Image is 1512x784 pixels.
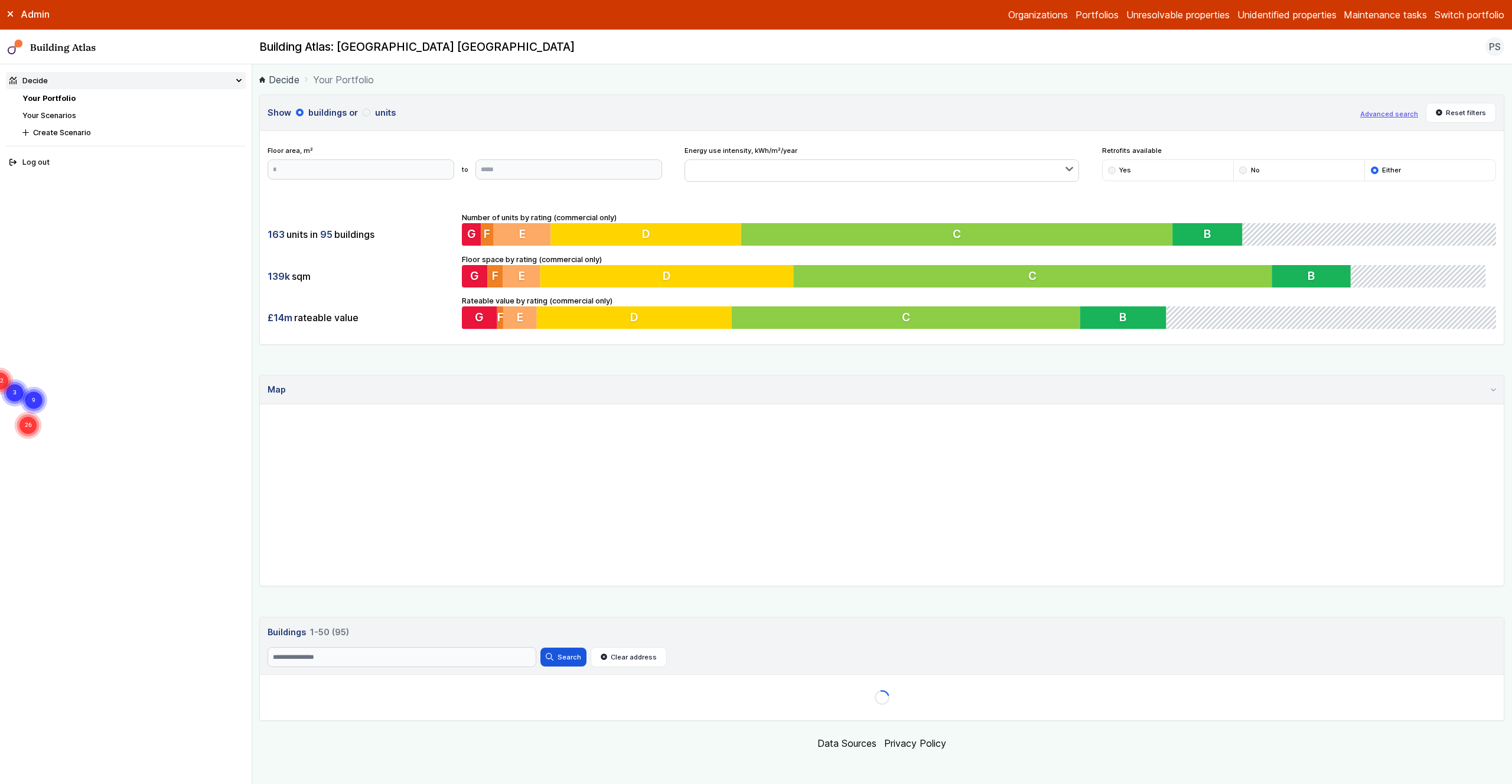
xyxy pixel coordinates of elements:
span: E [517,311,523,325]
a: Your Portfolio [22,94,76,103]
button: E [494,223,551,246]
button: C [741,223,1173,246]
form: to [268,159,662,179]
span: PS [1489,40,1501,54]
button: PS [1485,37,1504,56]
div: units in buildings [268,223,454,246]
button: G [462,265,488,288]
a: Organizations [1008,8,1068,22]
div: Energy use intensity, kWh/m²/year [685,146,1079,182]
button: C [732,306,1080,329]
button: B [1080,306,1166,329]
span: B [1317,269,1324,283]
div: rateable value [268,306,454,329]
div: Rateable value by rating (commercial only) [462,295,1496,329]
button: Log out [6,154,246,171]
span: B [1204,227,1211,241]
span: E [519,227,526,241]
button: F [481,223,493,246]
span: C [953,227,961,241]
div: Floor area, m² [268,146,662,179]
span: G [467,227,476,241]
button: D [537,306,732,329]
a: Unresolvable properties [1126,8,1230,22]
button: F [497,306,503,329]
span: 139k [268,270,290,283]
span: D [630,311,638,325]
button: Clear address [591,647,667,667]
summary: Map [260,375,1504,404]
button: Switch portfolio [1435,8,1504,22]
span: G [475,311,484,325]
span: G [470,269,479,283]
span: Retrofits available [1102,146,1497,155]
summary: Decide [6,72,246,89]
span: D [642,227,650,241]
span: C [1034,269,1042,283]
h2: Building Atlas: [GEOGRAPHIC_DATA] [GEOGRAPHIC_DATA] [259,40,575,55]
img: main-0bbd2752.svg [8,40,23,55]
div: Decide [9,75,48,86]
span: C [902,311,910,325]
span: 95 [320,228,333,241]
span: B [1120,311,1127,325]
a: Portfolios [1076,8,1119,22]
span: F [497,311,504,325]
span: Your Portfolio [313,73,374,87]
button: Reset filters [1426,103,1497,123]
h3: Buildings [264,624,353,641]
button: E [503,306,537,329]
span: 1-50 (95) [310,626,349,639]
div: Floor space by rating (commercial only) [462,254,1496,288]
a: Maintenance tasks [1344,8,1427,22]
button: Create Scenario [19,124,246,141]
button: D [541,265,797,288]
span: F [493,269,499,283]
a: Unidentified properties [1237,8,1337,22]
a: Buildings 1-50 (95) [268,625,1496,639]
button: B [1172,223,1242,246]
button: G [462,223,481,246]
button: Search [540,648,586,667]
a: Data Sources [817,737,876,749]
span: E [519,269,526,283]
span: 163 [268,228,285,241]
span: F [484,227,491,241]
a: Decide [259,73,299,87]
button: D [550,223,741,246]
button: Advanced search [1360,109,1418,119]
button: G [462,306,497,329]
button: B [1280,265,1360,288]
button: C [797,265,1280,288]
a: Your Scenarios [22,111,76,120]
span: D [665,269,673,283]
div: Number of units by rating (commercial only) [462,212,1496,246]
button: F [488,265,503,288]
h3: Show [268,106,1353,119]
div: sqm [268,265,454,288]
a: Privacy Policy [884,737,946,749]
span: £14m [268,311,292,324]
button: E [503,265,541,288]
